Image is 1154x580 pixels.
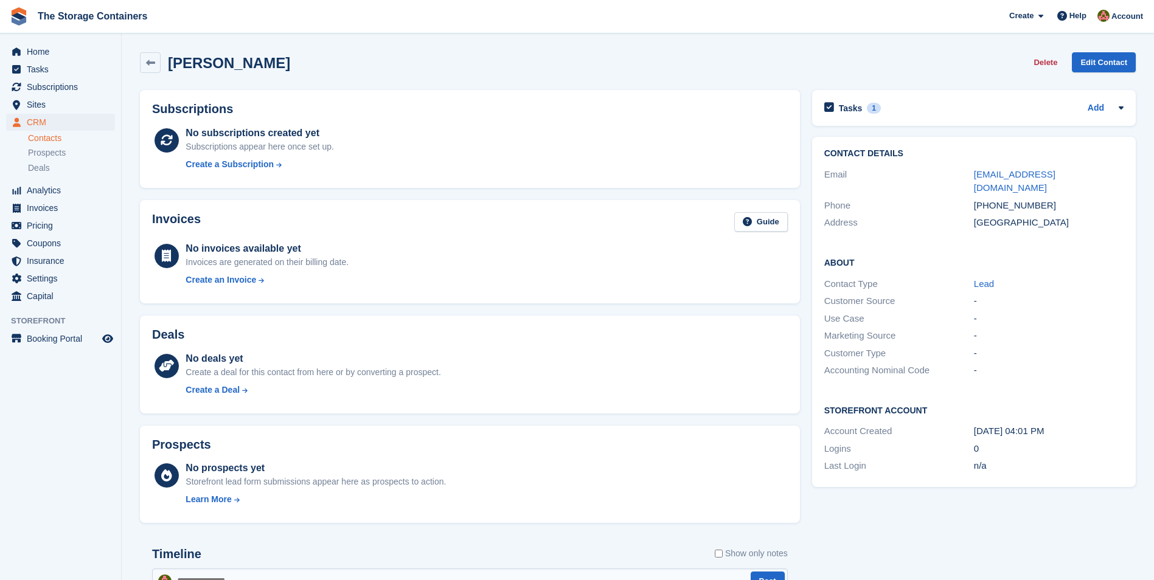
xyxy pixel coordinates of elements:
h2: Deals [152,328,184,342]
div: Create a Subscription [186,158,274,171]
div: Learn More [186,493,231,506]
div: Phone [824,199,974,213]
div: Invoices are generated on their billing date. [186,256,349,269]
div: Create a deal for this contact from here or by converting a prospect. [186,366,440,379]
div: No invoices available yet [186,241,349,256]
span: Invoices [27,199,100,216]
div: - [974,329,1124,343]
a: menu [6,114,115,131]
span: CRM [27,114,100,131]
a: menu [6,199,115,216]
a: Preview store [100,331,115,346]
span: Account [1111,10,1143,22]
h2: Invoices [152,212,201,232]
span: Prospects [28,147,66,159]
div: No subscriptions created yet [186,126,334,140]
a: menu [6,96,115,113]
div: - [974,312,1124,326]
div: Create an Invoice [186,274,256,286]
div: Customer Type [824,347,974,361]
div: Account Created [824,424,974,438]
span: Deals [28,162,50,174]
a: menu [6,61,115,78]
h2: Timeline [152,547,201,561]
h2: Contact Details [824,149,1124,159]
a: Create a Deal [186,384,440,396]
a: menu [6,270,115,287]
h2: [PERSON_NAME] [168,55,290,71]
a: menu [6,182,115,199]
img: Kirsty Simpson [1097,10,1110,22]
h2: About [824,256,1124,268]
a: Add [1088,102,1104,116]
div: Contact Type [824,277,974,291]
a: The Storage Containers [33,6,152,26]
span: Insurance [27,252,100,269]
div: Last Login [824,459,974,473]
span: Capital [27,288,100,305]
a: Create an Invoice [186,274,349,286]
span: Pricing [27,217,100,234]
a: Deals [28,162,115,174]
a: Contacts [28,133,115,144]
h2: Prospects [152,438,211,452]
a: Learn More [186,493,446,506]
a: Prospects [28,147,115,159]
span: Subscriptions [27,78,100,95]
div: - [974,347,1124,361]
div: Address [824,216,974,230]
div: - [974,294,1124,308]
a: menu [6,217,115,234]
div: Use Case [824,312,974,326]
div: n/a [974,459,1124,473]
a: menu [6,78,115,95]
div: Create a Deal [186,384,240,396]
span: Help [1069,10,1086,22]
div: Email [824,168,974,195]
div: Storefront lead form submissions appear here as prospects to action. [186,475,446,488]
a: Guide [734,212,788,232]
h2: Storefront Account [824,404,1124,416]
span: Booking Portal [27,330,100,347]
span: Storefront [11,315,121,327]
span: Analytics [27,182,100,199]
span: Tasks [27,61,100,78]
a: menu [6,43,115,60]
input: Show only notes [715,547,723,560]
div: 1 [867,103,881,114]
a: menu [6,288,115,305]
a: Lead [974,278,994,289]
div: Logins [824,442,974,456]
div: 0 [974,442,1124,456]
div: No prospects yet [186,461,446,475]
a: Edit Contact [1072,52,1136,72]
div: No deals yet [186,351,440,366]
div: Subscriptions appear here once set up. [186,140,334,153]
a: menu [6,330,115,347]
div: [DATE] 04:01 PM [974,424,1124,438]
span: Coupons [27,235,100,252]
a: menu [6,235,115,252]
span: Sites [27,96,100,113]
span: Create [1009,10,1034,22]
label: Show only notes [715,547,788,560]
button: Delete [1029,52,1062,72]
h2: Tasks [839,103,863,114]
a: Create a Subscription [186,158,334,171]
h2: Subscriptions [152,102,788,116]
a: [EMAIL_ADDRESS][DOMAIN_NAME] [974,169,1055,193]
img: stora-icon-8386f47178a22dfd0bd8f6a31ec36ba5ce8667c1dd55bd0f319d3a0aa187defe.svg [10,7,28,26]
span: Home [27,43,100,60]
div: Customer Source [824,294,974,308]
a: menu [6,252,115,269]
div: [GEOGRAPHIC_DATA] [974,216,1124,230]
span: Settings [27,270,100,287]
div: Accounting Nominal Code [824,364,974,378]
div: - [974,364,1124,378]
div: Marketing Source [824,329,974,343]
div: [PHONE_NUMBER] [974,199,1124,213]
